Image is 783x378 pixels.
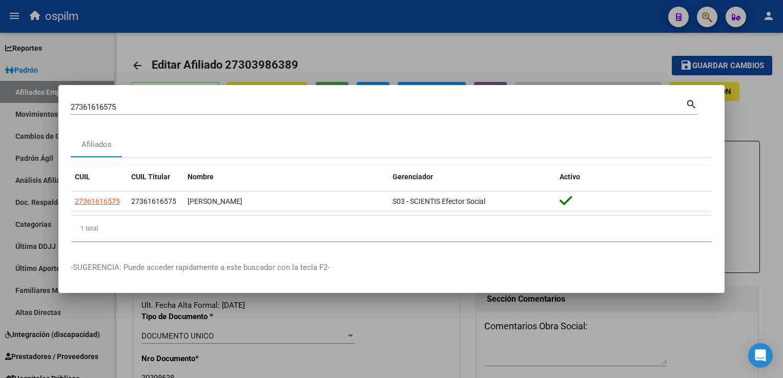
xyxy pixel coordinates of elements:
[127,166,183,188] datatable-header-cell: CUIL Titular
[188,173,214,181] span: Nombre
[183,166,388,188] datatable-header-cell: Nombre
[75,197,120,205] span: 27361616575
[71,166,127,188] datatable-header-cell: CUIL
[555,166,712,188] datatable-header-cell: Activo
[131,173,170,181] span: CUIL Titular
[393,173,433,181] span: Gerenciador
[71,216,712,241] div: 1 total
[75,173,90,181] span: CUIL
[188,196,384,207] div: [PERSON_NAME]
[81,139,112,151] div: Afiliados
[686,97,697,110] mat-icon: search
[748,343,773,368] div: Open Intercom Messenger
[388,166,555,188] datatable-header-cell: Gerenciador
[393,197,485,205] span: S03 - SCIENTIS Efector Social
[560,173,580,181] span: Activo
[131,197,176,205] span: 27361616575
[71,262,712,274] p: -SUGERENCIA: Puede acceder rapidamente a este buscador con la tecla F2-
